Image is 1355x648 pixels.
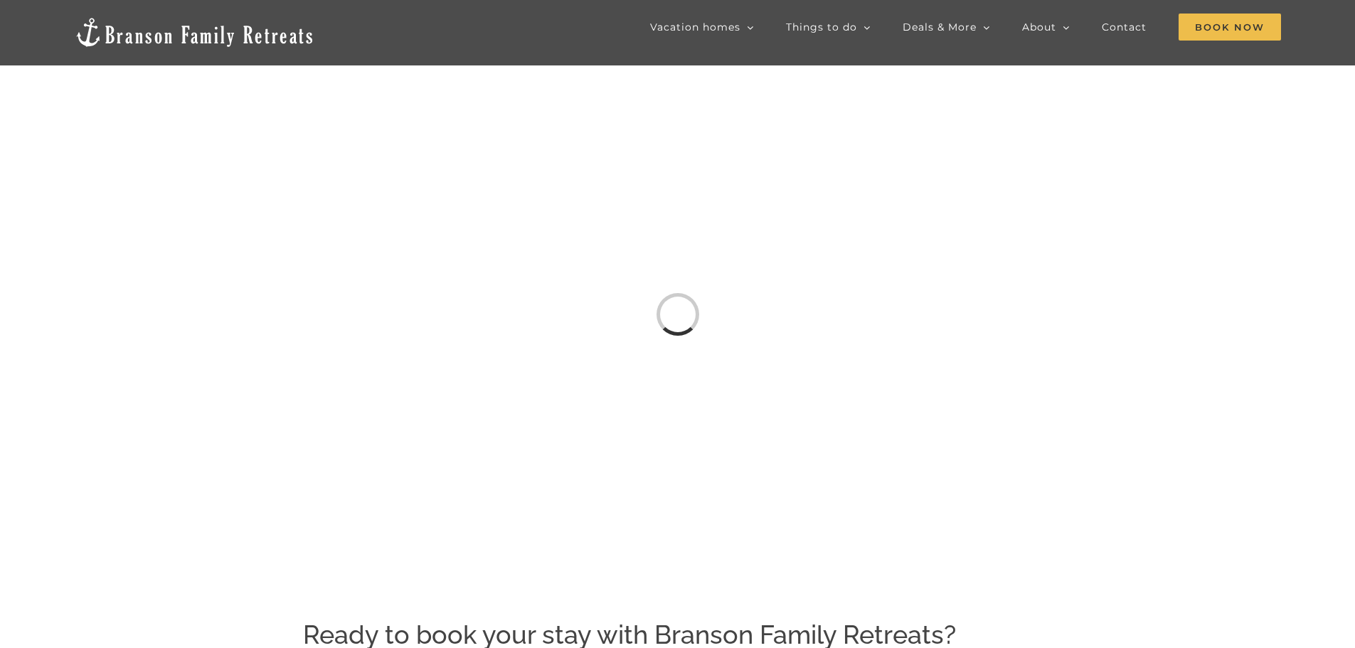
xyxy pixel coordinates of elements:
a: Contact [1102,13,1147,41]
span: About [1022,22,1056,32]
nav: Main Menu [650,13,1281,41]
a: Deals & More [903,13,990,41]
span: Things to do [786,22,857,32]
span: Contact [1102,22,1147,32]
a: About [1022,13,1070,41]
span: Vacation homes [650,22,740,32]
img: Branson Family Retreats Logo [74,16,315,48]
span: Deals & More [903,22,977,32]
a: Book Now [1179,13,1281,41]
span: Book Now [1179,14,1281,41]
a: Vacation homes [650,13,754,41]
a: Things to do [786,13,871,41]
div: Loading... [649,285,707,344]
